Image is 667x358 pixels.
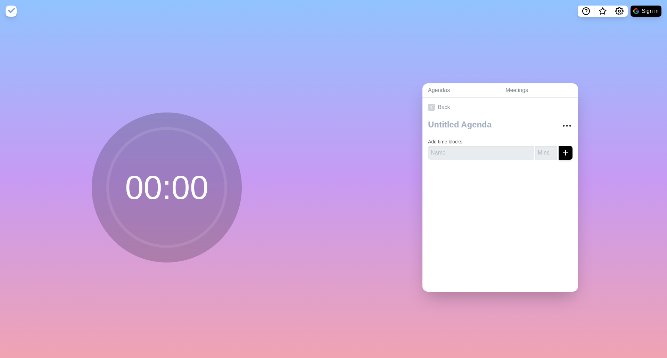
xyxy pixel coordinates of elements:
input: Name [428,146,534,160]
img: timeblocks logo [6,6,17,17]
img: google logo [633,8,639,14]
input: Mins [535,146,557,160]
a: Back [422,98,578,117]
button: More [560,119,574,133]
button: Help [578,6,594,17]
a: Agendas [422,83,500,98]
a: Meetings [500,83,578,98]
button: What’s new [594,6,611,17]
label: Add time blocks [428,139,462,144]
button: Sign in [631,6,661,17]
button: Settings [611,6,628,17]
